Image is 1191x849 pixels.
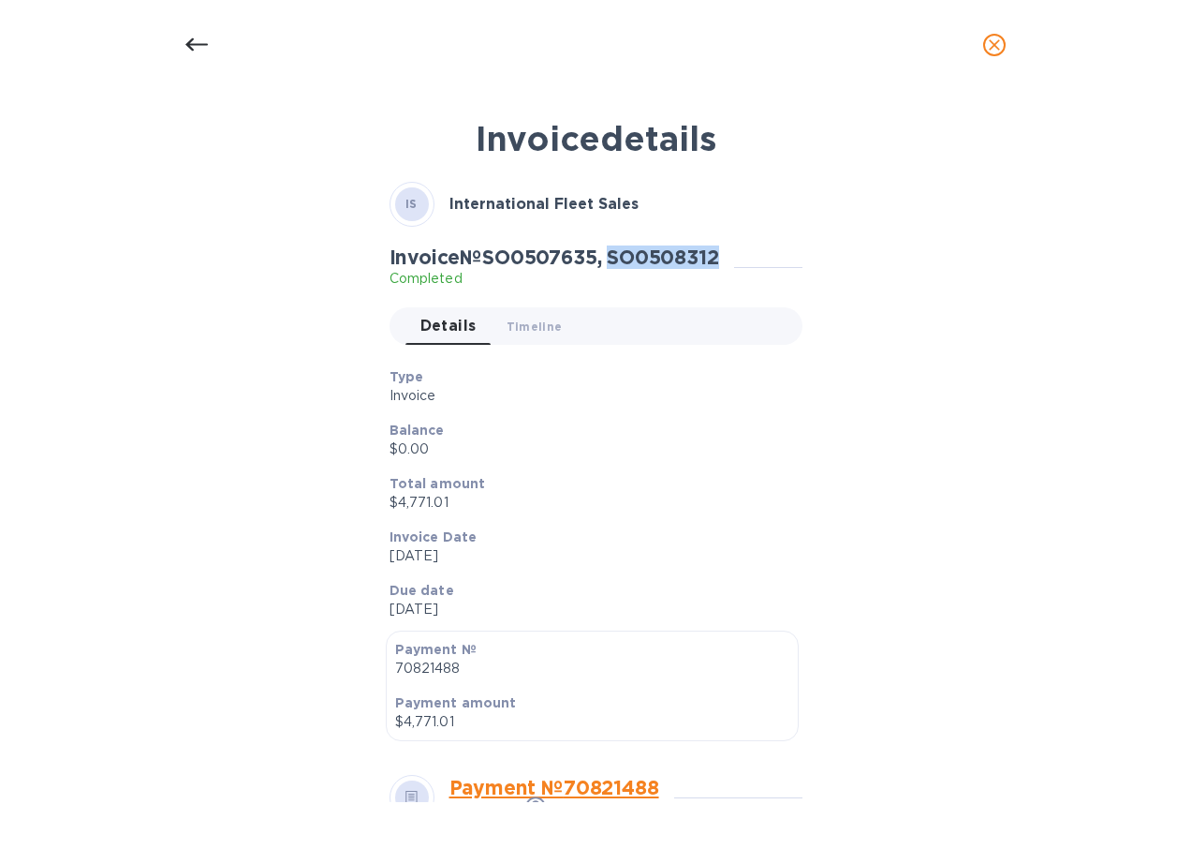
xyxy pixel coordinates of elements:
[390,386,787,406] p: Invoice
[972,22,1017,67] button: close
[395,659,789,678] p: 70821488
[420,313,477,339] span: Details
[390,439,787,459] p: $0.00
[390,600,787,619] p: [DATE]
[390,476,486,491] b: Total amount
[449,195,639,213] b: International Fleet Sales
[476,118,716,159] b: Invoice details
[395,642,477,657] b: Payment №
[405,197,418,211] b: IS
[449,800,521,820] p: Processing
[390,269,719,289] p: Completed
[390,423,445,438] b: Balance
[395,695,517,710] b: Payment amount
[390,246,719,269] h2: Invoice № SO0507635, SO0508312
[395,712,789,732] p: $4,771.01
[390,546,787,566] p: [DATE]
[390,493,787,513] p: $4,771.01
[449,776,659,799] a: Payment № 70821488
[390,583,454,598] b: Due date
[390,529,478,544] b: Invoice Date
[507,317,563,336] span: Timeline
[390,369,424,384] b: Type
